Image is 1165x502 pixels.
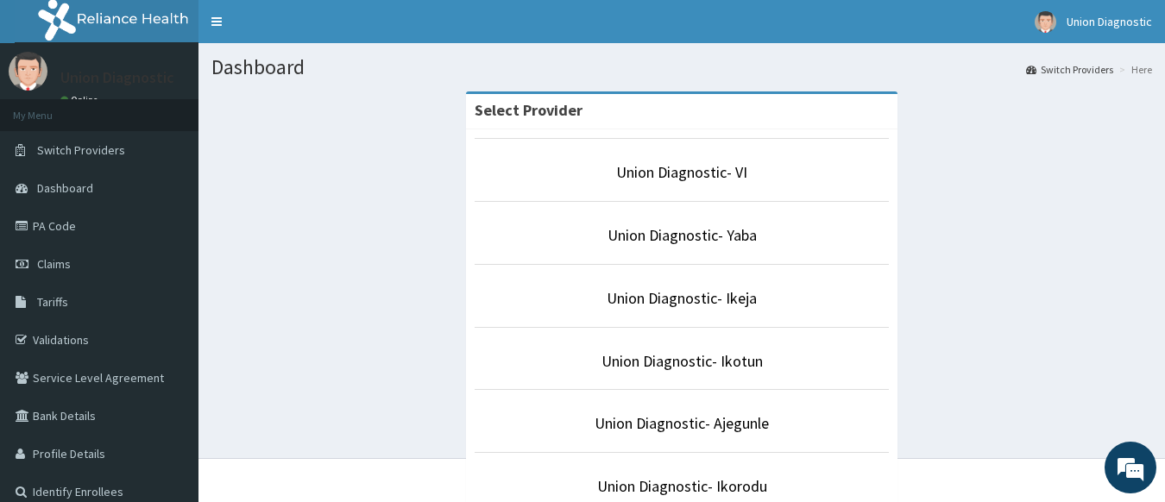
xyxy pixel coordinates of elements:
[1026,62,1113,77] a: Switch Providers
[608,225,757,245] a: Union Diagnostic- Yaba
[1115,62,1152,77] li: Here
[597,476,767,496] a: Union Diagnostic- Ikorodu
[60,70,174,85] p: Union Diagnostic
[37,294,68,310] span: Tariffs
[475,100,582,120] strong: Select Provider
[60,94,102,106] a: Online
[37,256,71,272] span: Claims
[595,413,769,433] a: Union Diagnostic- Ajegunle
[1067,14,1152,29] span: Union Diagnostic
[37,142,125,158] span: Switch Providers
[37,180,93,196] span: Dashboard
[211,56,1152,78] h1: Dashboard
[616,162,747,182] a: Union Diagnostic- VI
[9,52,47,91] img: User Image
[607,288,757,308] a: Union Diagnostic- Ikeja
[1035,11,1056,33] img: User Image
[601,351,763,371] a: Union Diagnostic- Ikotun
